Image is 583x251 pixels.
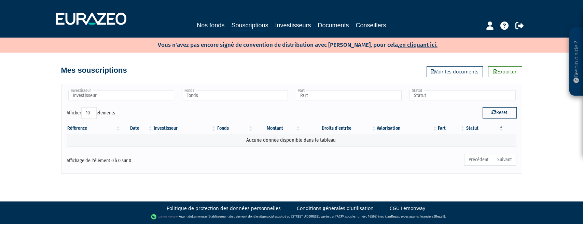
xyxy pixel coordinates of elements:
[427,66,483,77] a: Voir les documents
[390,205,425,212] a: CGU Lemonway
[56,13,126,25] img: 1732889491-logotype_eurazeo_blanc_rvb.png
[399,41,438,48] a: en cliquant ici.
[7,213,576,220] div: - Agent de (établissement de paiement dont le siège social est situé au [STREET_ADDRESS], agréé p...
[197,20,224,30] a: Nos fonds
[153,123,217,134] th: Investisseur: activer pour trier la colonne par ordre croissant
[231,20,268,31] a: Souscriptions
[297,205,374,212] a: Conditions générales d'utilisation
[67,153,248,164] div: Affichage de l'élément 0 à 0 sur 0
[81,107,97,119] select: Afficheréléments
[466,123,504,134] th: Statut : activer pour trier la colonne par ordre d&eacute;croissant
[275,20,311,30] a: Investisseurs
[138,39,438,49] p: Vous n'avez pas encore signé de convention de distribution avec [PERSON_NAME], pour cela,
[192,214,208,219] a: Lemonway
[61,66,127,74] h4: Mes souscriptions
[438,123,466,134] th: Part: activer pour trier la colonne par ordre croissant
[254,123,301,134] th: Montant: activer pour trier la colonne par ordre croissant
[167,205,281,212] a: Politique de protection des données personnelles
[151,213,177,220] img: logo-lemonway.png
[318,20,349,30] a: Documents
[488,66,522,77] a: Exporter
[377,123,438,134] th: Valorisation: activer pour trier la colonne par ordre croissant
[67,107,115,119] label: Afficher éléments
[67,134,517,146] td: Aucune donnée disponible dans le tableau
[121,123,153,134] th: Date: activer pour trier la colonne par ordre croissant
[391,214,445,219] a: Registre des agents financiers (Regafi)
[217,123,254,134] th: Fonds: activer pour trier la colonne par ordre croissant
[572,31,580,93] p: Besoin d'aide ?
[301,123,377,134] th: Droits d'entrée: activer pour trier la colonne par ordre croissant
[483,107,517,118] button: Reset
[356,20,386,30] a: Conseillers
[67,123,121,134] th: Référence : activer pour trier la colonne par ordre croissant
